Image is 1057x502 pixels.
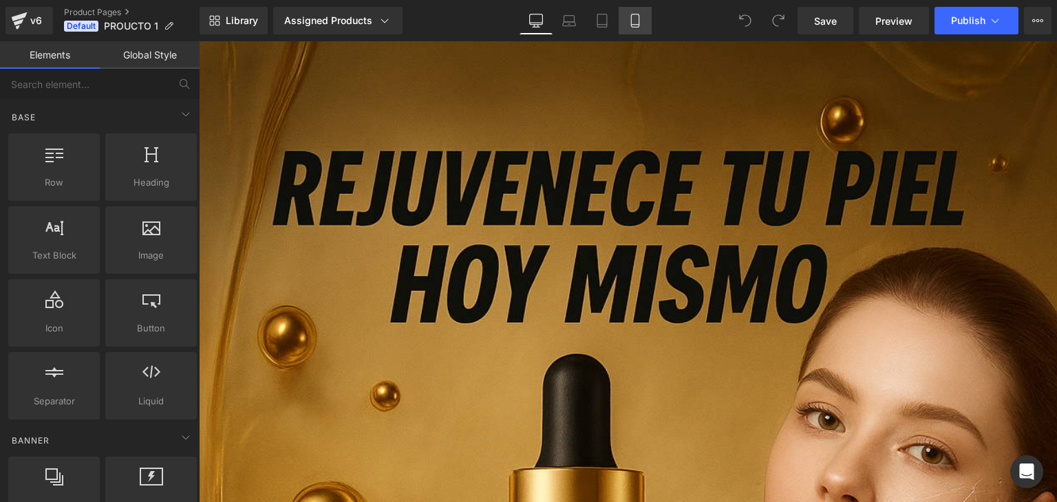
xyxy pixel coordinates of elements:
[28,12,45,30] div: v6
[1010,455,1043,488] div: Open Intercom Messenger
[859,7,929,34] a: Preview
[109,248,193,263] span: Image
[814,14,837,28] span: Save
[875,14,912,28] span: Preview
[619,7,652,34] a: Mobile
[64,21,98,32] span: Default
[10,111,37,124] span: Base
[12,321,96,336] span: Icon
[284,14,392,28] div: Assigned Products
[1024,7,1051,34] button: More
[10,434,51,447] span: Banner
[6,7,53,34] a: v6
[100,41,200,69] a: Global Style
[732,7,759,34] button: Undo
[12,394,96,408] span: Separator
[12,175,96,190] span: Row
[951,15,985,26] span: Publish
[64,7,200,18] a: Product Pages
[553,7,586,34] a: Laptop
[109,394,193,408] span: Liquid
[226,14,258,27] span: Library
[765,7,792,34] button: Redo
[200,7,268,34] a: New Library
[109,175,193,190] span: Heading
[935,7,1018,34] button: Publish
[109,321,193,336] span: Button
[104,21,158,32] span: PROUCTO 1
[520,7,553,34] a: Desktop
[12,248,96,263] span: Text Block
[586,7,619,34] a: Tablet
